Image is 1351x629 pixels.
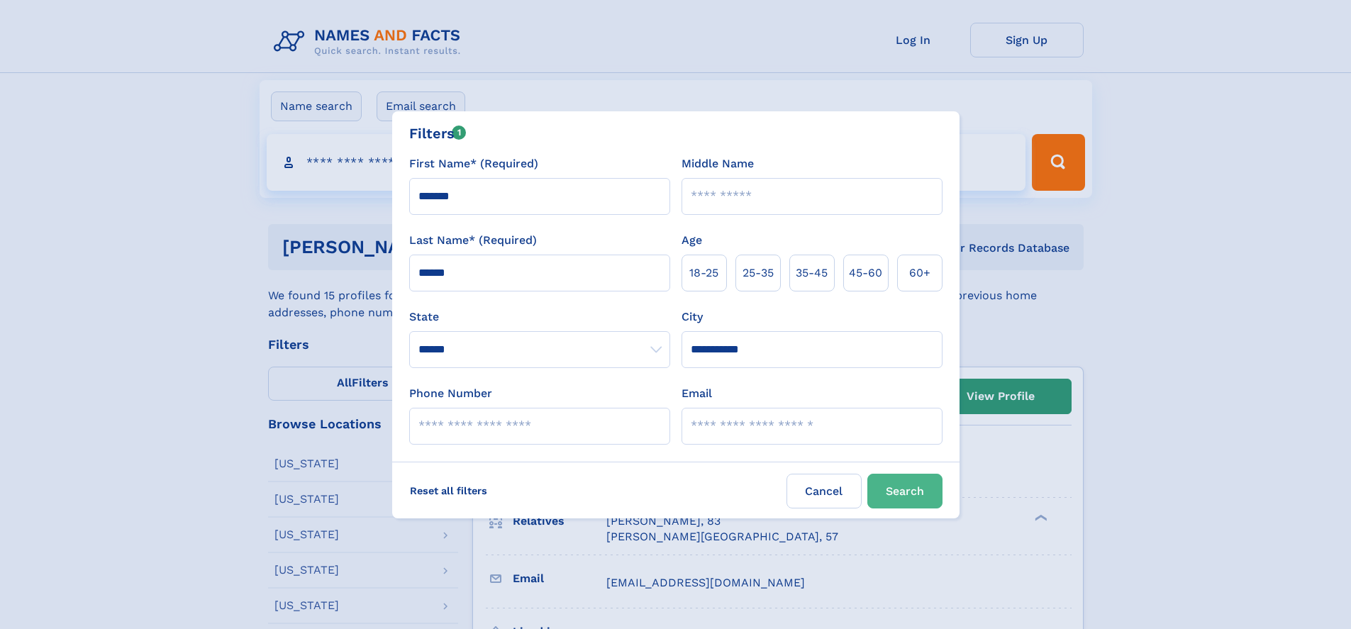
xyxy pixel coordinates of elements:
[909,265,930,282] span: 60+
[409,232,537,249] label: Last Name* (Required)
[409,385,492,402] label: Phone Number
[682,232,702,249] label: Age
[682,155,754,172] label: Middle Name
[849,265,882,282] span: 45‑60
[682,308,703,325] label: City
[743,265,774,282] span: 25‑35
[689,265,718,282] span: 18‑25
[867,474,943,508] button: Search
[682,385,712,402] label: Email
[786,474,862,508] label: Cancel
[409,155,538,172] label: First Name* (Required)
[409,123,467,144] div: Filters
[796,265,828,282] span: 35‑45
[409,308,670,325] label: State
[401,474,496,508] label: Reset all filters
